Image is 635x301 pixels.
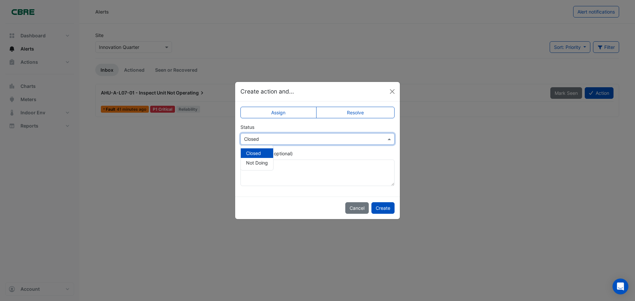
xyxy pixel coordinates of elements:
span: Closed [246,150,261,156]
button: Close [387,87,397,96]
label: Resolve [316,107,395,118]
div: Options List [241,146,273,170]
span: Not Doing [246,160,268,166]
label: Assign [240,107,317,118]
div: Open Intercom Messenger [613,279,628,294]
button: Cancel [345,202,369,214]
h5: Create action and... [240,87,294,96]
label: Status [240,124,254,131]
button: Create [371,202,395,214]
